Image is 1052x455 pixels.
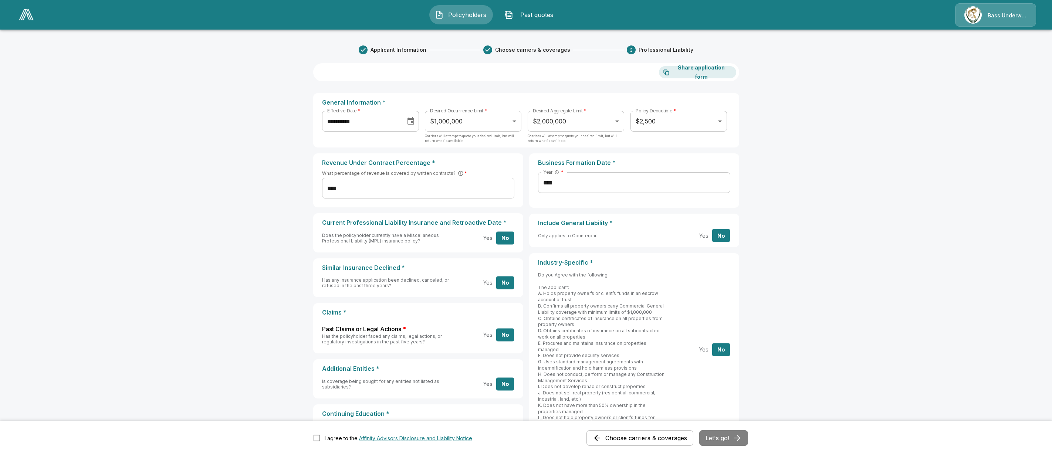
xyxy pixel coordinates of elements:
span: Choose carriers & coverages [495,46,570,54]
button: No [712,343,730,356]
span: Only applies to Counterpart [538,233,598,238]
span: Has any insurance application been declined, canceled, or refused in the past three years? [322,277,449,288]
p: Bass Underwriters [988,12,1027,19]
label: Desired Occurrence Limit [430,108,487,114]
span: Professional Liability [639,46,693,54]
button: Share application form [659,66,736,78]
p: Industry-Specific * [538,259,730,266]
img: Past quotes Icon [504,10,513,19]
p: Additional Entities * [322,365,514,372]
button: I agree to the [359,434,472,442]
span: What percentage of revenue is covered by written contracts? [322,169,464,177]
img: AA Logo [19,9,34,20]
span: Does the policyholder currently have a Miscellaneous Professional Liability (MPL) insurance policy? [322,232,439,244]
label: Desired Aggregate Limit [533,108,586,114]
button: Yes [479,377,497,390]
p: Continuing Education * [322,410,514,417]
label: Policy Deductible [636,108,676,114]
div: $2,000,000 [528,111,624,132]
button: Yes [695,229,713,242]
button: Yes [695,343,713,356]
button: Choose date, selected date is Oct 1, 2025 [403,114,418,129]
button: No [712,229,730,242]
text: 3 [630,47,633,53]
p: Similar Insurance Declined * [322,264,514,271]
button: No [496,231,514,244]
button: Enter the year your business was officially formed or incorporated. This is important for underwr... [554,169,559,175]
button: Policyholders IconPolicyholders [429,5,493,24]
button: No [496,377,514,390]
p: Revenue Under Contract Percentage * [322,159,514,166]
div: $2,500 [630,111,727,132]
span: Year [543,169,559,175]
p: General Information * [322,99,730,106]
div: $1,000,000 [425,111,521,132]
span: Past Claims or Legal Actions [322,325,401,333]
span: Past quotes [516,10,557,19]
p: Claims * [322,309,514,316]
img: Policyholders Icon [435,10,444,19]
button: Past quotes IconPast quotes [499,5,562,24]
p: Current Professional Liability Insurance and Retroactive Date * [322,219,514,226]
p: Carriers will attempt to quote your desired limit, but will return what is available. [528,133,624,148]
span: Is coverage being sought for any entities not listed as subsidiaries? [322,378,439,390]
img: Agency Icon [964,6,982,24]
p: Business Formation Date * [538,159,730,166]
label: Effective Date [327,108,360,114]
p: Carriers will attempt to quote your desired limit, but will return what is available. [425,133,521,148]
span: Do you Agree with the following: The applicant: A. Holds property owner’s or client’s funds in an... [538,272,664,427]
button: No [496,276,514,289]
a: Agency IconBass Underwriters [955,3,1036,27]
span: Policyholders [447,10,487,19]
button: Choose carriers & coverages [586,430,693,446]
p: Include General Liability * [538,220,730,227]
button: Yes [479,231,497,244]
button: No [496,328,514,341]
button: This refers to the percentage of your business revenue that comes from services provided under wr... [457,170,464,177]
span: Has the policyholder faced any claims, legal actions, or regulatory investigations in the past fi... [322,333,442,344]
button: Yes [479,328,497,341]
button: Yes [479,276,497,289]
span: Applicant Information [371,46,426,54]
div: I agree to the [325,434,472,442]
